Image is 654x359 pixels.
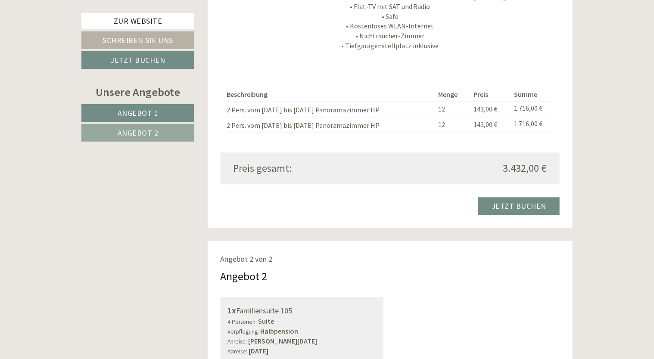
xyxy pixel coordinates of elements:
[13,42,133,48] small: 15:50
[81,84,194,100] div: Unsere Angebote
[81,51,194,69] a: Jetzt buchen
[284,224,339,242] button: Senden
[228,338,247,345] small: Anreise:
[118,108,159,118] span: Angebot 1
[227,161,390,176] div: Preis gesamt:
[118,128,159,138] span: Angebot 2
[435,101,470,117] td: 12
[511,88,553,101] th: Summe
[228,348,248,355] small: Abreise:
[6,23,137,50] div: Guten Tag, wie können wir Ihnen helfen?
[258,317,274,325] b: Suite
[473,105,497,113] span: 143,00 €
[503,161,547,176] span: 3.432,00 €
[228,328,259,335] small: Verpflegung:
[149,6,190,21] div: Dienstag
[473,120,497,129] span: 143,00 €
[511,117,553,132] td: 1.716,00 €
[227,101,435,117] td: 2 Pers. vom [DATE] bis [DATE] Panoramazimmer HP
[221,254,273,264] span: Angebot 2 von 2
[227,117,435,132] td: 2 Pers. vom [DATE] bis [DATE] Panoramazimmer HP
[227,88,435,101] th: Beschreibung
[228,304,377,317] div: Familiensuite 105
[228,318,257,325] small: 4 Personen:
[435,117,470,132] td: 12
[249,347,269,355] b: [DATE]
[249,337,318,345] b: [PERSON_NAME][DATE]
[470,88,511,101] th: Preis
[511,101,553,117] td: 1.716,00 €
[261,327,299,335] b: Halbpension
[435,88,470,101] th: Menge
[13,25,133,32] div: Inso Sonnenheim
[81,31,194,49] a: Schreiben Sie uns
[81,13,194,29] a: Zur Website
[228,305,237,316] b: 1x
[478,197,560,215] a: Jetzt buchen
[221,268,268,284] div: Angebot 2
